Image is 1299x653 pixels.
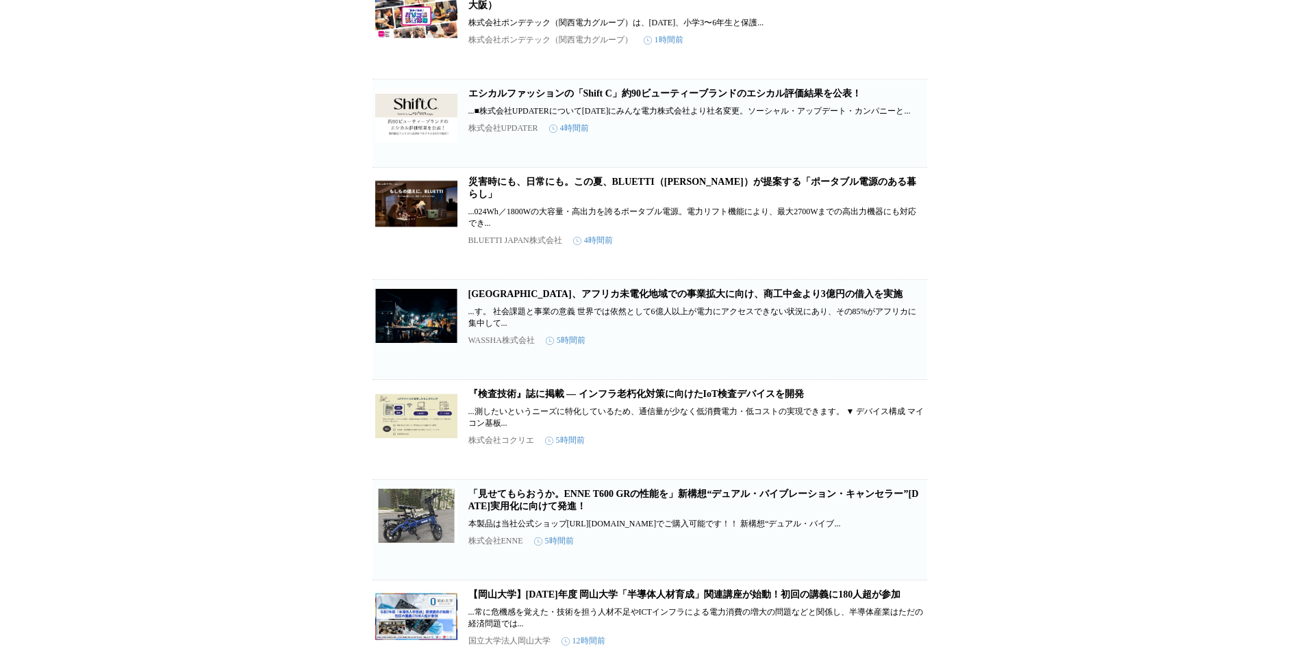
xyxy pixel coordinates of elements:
img: エシカルファッションの「Shift C」約90ビューティーブランドのエシカル評価結果を公表！ [375,88,457,142]
img: 『検査技術』誌に掲載 — インフラ老朽化対策に向けたIoT検査デバイスを開発 [375,388,457,443]
img: 災害時にも、日常にも。この夏、BLUETTI（ブルーティ）が提案する「ポータブル電源のある暮らし」 [375,176,457,231]
a: 「見せてもらおうか。ENNE T600 GRの性能を」新構想“デュアル・バイブレーション・キャンセラー”[DATE]実用化に向けて発進！ [468,489,919,511]
time: 4時間前 [549,123,589,134]
img: 「見せてもらおうか。ENNE T600 GRの性能を」新構想“デュアル・バイブレーション・キャンセラー”2026年実用化に向けて発進！ [375,488,457,543]
p: ...常に危機感を覚えた・技術を担う人材不足やICTインフラによる電力消費の増大の問題などと関係し、半導体産業はただの経済問題では... [468,606,924,630]
a: エシカルファッションの「Shift C」約90ビューティーブランドのエシカル評価結果を公表！ [468,88,861,99]
img: 【岡山大学】令和7年度 岡山大学「半導体人材育成」関連講座が始動！初回の講義に180人超が参加 [375,589,457,643]
a: 災害時にも、日常にも。この夏、BLUETTI（[PERSON_NAME]）が提案する「ポータブル電源のある暮らし」 [468,177,916,199]
time: 4時間前 [573,235,613,246]
p: ...■株式会社UPDATERについて[DATE]にみんな電力株式会社より社名変更。ソーシャル・アップデート・カンパニーと... [468,105,924,117]
time: 1時間前 [644,34,683,46]
p: BLUETTI JAPAN株式会社 [468,235,562,246]
p: 株式会社コクリエ [468,435,534,446]
p: ...測したいというニーズに特化しているため、通信量が少なく低消費電力・低コストの実現できます。 ▼ デバイス構成 マイコン基板... [468,406,924,429]
img: WASSHA、アフリカ未電化地域での事業拡大に向け、商工中金より3億円の借入を実施 [375,288,457,343]
p: 株式会社ENNE [468,535,523,547]
p: 株式会社ポンデテック（関西電力グループ） [468,34,633,46]
a: 【岡山大学】[DATE]年度 岡山大学「半導体人材育成」関連講座が始動！初回の講義に180人超が参加 [468,589,901,600]
time: 5時間前 [545,435,585,446]
time: 5時間前 [534,535,574,547]
a: [GEOGRAPHIC_DATA]、アフリカ未電化地域での事業拡大に向け、商工中金より3億円の借入を実施 [468,289,903,299]
a: 『検査技術』誌に掲載 — インフラ老朽化対策に向けたIoT検査デバイスを開発 [468,389,805,399]
p: ...す。 社会課題と事業の意義 世界では依然として6億人以上が電力にアクセスできない状況にあり、その85%がアフリカに集中して... [468,306,924,329]
p: 本製品は当社公式ショップ[URL][DOMAIN_NAME]でご購入可能です！！ 新構想“デュアル・バイブ... [468,518,924,530]
p: 株式会社ポンデテック（関西電力グループ）は、[DATE]、小学3〜6年生と保護... [468,17,924,29]
time: 5時間前 [546,335,585,346]
p: 株式会社UPDATER [468,123,538,134]
p: WASSHA株式会社 [468,335,535,346]
p: 国立大学法人岡山大学 [468,635,551,647]
time: 12時間前 [562,635,605,647]
p: ...024Wh／1800Wの大容量・高出力を誇るポータブル電源。電力リフト機能により、最大2700Wまでの高出力機器にも対応でき... [468,206,924,229]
